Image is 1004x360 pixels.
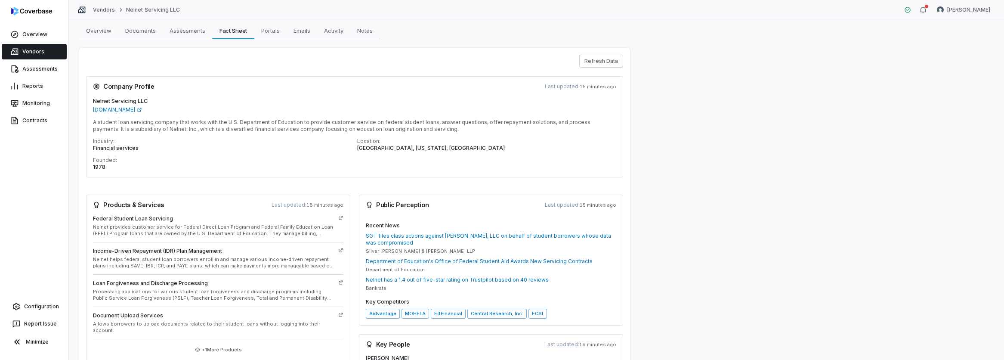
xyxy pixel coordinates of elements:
span: Silver [PERSON_NAME] & [PERSON_NAME] LLP [366,248,475,254]
h3: Key People [366,341,410,348]
a: Vendors [93,6,115,13]
span: Last updated: [272,202,343,208]
h4: Recent News [366,222,616,229]
p: Processing applications for various student loan forgiveness and discharge programs including Pub... [93,289,335,301]
a: ECSI [528,309,547,319]
span: Emails [290,25,314,36]
h4: Income-Driven Repayment (IDR) Plan Management [93,248,335,254]
a: Nelnet has a 1.4 out of five-star rating on Trustpilot based on 40 reviews [366,276,616,283]
a: Contracts [2,113,67,128]
span: Documents [122,25,159,36]
span: Assessments [166,25,209,36]
p: [GEOGRAPHIC_DATA], [US_STATE], [GEOGRAPHIC_DATA] [357,145,616,152]
a: Monitoring [2,96,67,111]
p: Allows borrowers to upload documents related to their student loans without logging into their ac... [93,321,335,334]
a: Nelnet Servicing LLC [126,6,180,13]
a: Aidvantage [366,309,400,319]
button: Report Issue [3,316,65,332]
p: Nelnet provides customer service for Federal Direct Loan Program and Federal Family Education Loa... [93,224,335,237]
span: Department of Education [366,267,425,273]
p: Financial services [93,145,352,152]
p: 1978 [93,164,352,171]
a: Department of Education's Office of Federal Student Aid Awards New Servicing Contracts [366,258,616,265]
a: Assessments [2,61,67,77]
h4: Loan Forgiveness and Discharge Processing [93,280,335,287]
button: Darwin Alvarez avatar[PERSON_NAME] [932,3,995,16]
span: Bankrate [366,285,386,292]
h4: Key Competitors [366,298,616,305]
span: Activity [321,25,347,36]
img: logo-D7KZi-bG.svg [11,7,52,16]
span: Location: [357,138,380,144]
span: 15 minutes ago [580,84,616,90]
button: +1More Products [192,342,244,357]
h3: Products & Services [93,202,164,208]
p: Nelnet helps federal student loan borrowers enroll in and manage various income-driven repayment ... [93,256,335,269]
span: 19 minutes ago [579,341,616,348]
h3: Public Perception [366,202,429,208]
a: EdFinancial [431,309,465,319]
span: Last updated: [544,341,616,348]
button: Refresh Data [579,55,623,68]
a: Vendors [2,44,67,59]
span: Notes [354,25,376,36]
h3: Company Profile [93,83,154,90]
button: Minimize [3,333,65,351]
a: Central Research, Inc. [467,309,527,319]
span: Last updated: [545,202,616,208]
a: MOHELA [402,309,429,319]
a: Overview [2,27,67,42]
span: Fact Sheet [216,25,251,36]
span: Founded: [93,157,117,163]
span: Industry: [93,138,114,144]
span: Overview [83,25,115,36]
span: 18 minutes ago [306,202,343,208]
h4: Nelnet Servicing LLC [93,97,616,106]
p: A student loan servicing company that works with the U.S. Department of Education to provide cust... [93,119,616,133]
span: Last updated: [545,83,616,90]
h4: Document Upload Services [93,312,335,319]
a: [DOMAIN_NAME] [93,106,142,113]
a: SGT files class actions against [PERSON_NAME], LLC on behalf of student borrowers whose data was ... [366,233,616,246]
span: [PERSON_NAME] [947,6,990,13]
a: Configuration [3,299,65,314]
span: Portals [258,25,283,36]
span: 15 minutes ago [580,202,616,208]
h4: Federal Student Loan Servicing [93,215,335,222]
img: Darwin Alvarez avatar [937,6,944,13]
a: Reports [2,78,67,94]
